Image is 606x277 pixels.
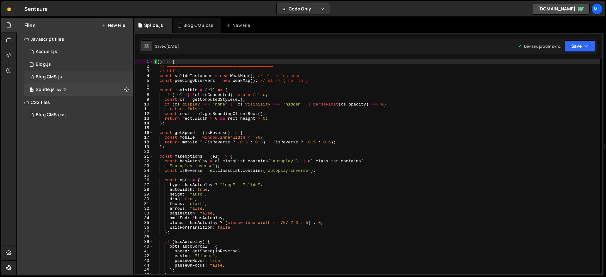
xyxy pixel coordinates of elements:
div: 7 [135,88,153,93]
a: Mu [591,3,603,15]
div: 16397/45235.js [24,58,133,71]
button: Save [565,40,595,52]
div: 34 [135,216,153,220]
div: 15 [135,126,153,130]
button: New File [101,23,125,28]
div: 11 [135,107,153,111]
div: 1 [135,59,153,64]
span: 1 [30,75,34,80]
div: 28 [135,187,153,192]
div: 21 [135,154,153,159]
div: 16 [135,130,153,135]
a: [DOMAIN_NAME] [533,3,590,15]
div: New File [226,22,253,28]
div: 16397/45232.css [24,109,133,121]
div: Blog.js [36,62,51,67]
div: Blog CMS.js [36,74,62,80]
span: 14 [30,88,34,93]
div: 29 [135,192,153,197]
button: Code Only [277,3,330,15]
div: 12 [135,111,153,116]
div: 40 [135,244,153,249]
div: Sentaure [24,5,48,13]
div: Javascript files [17,33,133,45]
div: 32 [135,206,153,211]
div: 31 [135,202,153,206]
div: 19 [135,145,153,149]
div: 27 [135,183,153,187]
div: 36 [135,225,153,230]
div: 45 [135,268,153,273]
div: 22 [135,159,153,164]
div: 13 [135,116,153,121]
div: 20 [135,149,153,154]
div: 33 [135,211,153,216]
div: CSS files [17,96,133,109]
div: 8 [135,93,153,97]
div: [DATE] [166,44,179,49]
div: 16397/45256.js [24,45,133,58]
div: 26 [135,178,153,183]
div: 18 [135,140,153,145]
div: 16397/44356.js [24,83,133,96]
div: 42 [135,254,153,258]
div: 39 [135,239,153,244]
div: 17 [135,135,153,140]
div: 24 [135,168,153,173]
div: 23 [135,164,153,168]
div: 6 [135,83,153,88]
div: Accueil.js [36,49,57,55]
div: 30 [135,197,153,202]
div: Saved [155,44,179,49]
div: 2 [135,64,153,69]
div: 37 [135,230,153,235]
div: Splide.js [144,22,163,28]
div: 14 [135,121,153,126]
div: Splide.js [36,87,55,93]
div: 44 [135,263,153,268]
div: 43 [135,258,153,263]
span: 2 [63,87,66,92]
div: 41 [135,249,153,254]
div: Blog CMS.css [36,112,66,118]
div: 16397/45229.js [24,71,133,83]
h2: Files [24,22,36,29]
a: 🤙 [1,1,17,16]
div: 5 [135,78,153,83]
div: 3 [135,69,153,74]
div: 10 [135,102,153,107]
div: 38 [135,235,153,239]
div: Dev and prod in sync [518,44,561,49]
div: 4 [135,74,153,78]
div: 35 [135,220,153,225]
div: 9 [135,97,153,102]
div: 25 [135,173,153,178]
div: Blog CMS.css [183,22,213,28]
